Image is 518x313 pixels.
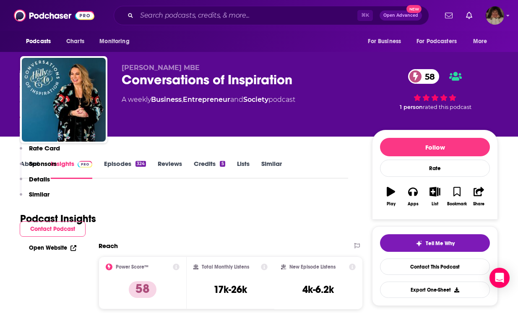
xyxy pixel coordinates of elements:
div: A weekly podcast [122,95,295,105]
span: 58 [416,69,439,84]
h3: 17k-26k [213,283,247,296]
button: Apps [402,181,424,212]
span: Monitoring [99,36,129,47]
button: Similar [20,190,49,206]
button: Share [468,181,490,212]
h2: Total Monthly Listens [202,264,249,270]
button: tell me why sparkleTell Me Why [380,234,490,252]
div: Rate [380,160,490,177]
div: Open Intercom Messenger [489,268,510,288]
p: Details [29,175,50,183]
input: Search podcasts, credits, & more... [137,9,357,22]
img: Podchaser - Follow, Share and Rate Podcasts [14,8,94,23]
button: open menu [362,34,411,49]
p: 58 [129,281,156,298]
span: Tell Me Why [426,240,455,247]
button: Contact Podcast [20,221,86,237]
h2: Power Score™ [116,264,148,270]
span: Charts [66,36,84,47]
button: open menu [467,34,498,49]
div: Share [473,202,484,207]
span: Logged in as angelport [486,6,504,25]
button: Open AdvancedNew [380,10,422,21]
span: and [230,96,243,103]
a: Credits5 [194,160,225,179]
button: open menu [411,34,469,49]
span: Open Advanced [383,13,418,18]
div: List [432,202,438,207]
img: tell me why sparkle [416,240,422,247]
button: Sponsors [20,160,57,175]
h3: 4k-6.2k [302,283,334,296]
button: List [424,181,446,212]
h2: Reach [99,242,118,250]
span: rated this podcast [423,104,471,110]
span: ⌘ K [357,10,373,21]
div: 5 [220,161,225,167]
button: Bookmark [446,181,468,212]
button: open menu [20,34,62,49]
h2: New Episode Listens [289,264,336,270]
button: open menu [94,34,140,49]
div: 324 [135,161,146,167]
div: 58 1 personrated this podcast [372,64,498,116]
button: Details [20,175,50,191]
a: Business [151,96,182,103]
span: More [473,36,487,47]
div: Play [387,202,396,207]
a: Show notifications dropdown [463,8,476,23]
span: , [182,96,183,103]
a: Entrepreneur [183,96,230,103]
p: Sponsors [29,160,57,168]
a: Lists [237,160,250,179]
button: Show profile menu [486,6,504,25]
div: Bookmark [447,202,467,207]
a: Similar [261,160,282,179]
a: Reviews [158,160,182,179]
img: Conversations of Inspiration [22,58,106,142]
a: Episodes324 [104,160,146,179]
span: For Podcasters [416,36,457,47]
button: Follow [380,138,490,156]
img: User Profile [486,6,504,25]
a: Contact This Podcast [380,259,490,275]
p: Similar [29,190,49,198]
a: 58 [408,69,439,84]
button: Play [380,181,402,212]
span: 1 person [400,104,423,110]
a: Open Website [29,244,76,251]
span: For Business [368,36,401,47]
a: Charts [61,34,89,49]
button: Export One-Sheet [380,282,490,298]
a: Show notifications dropdown [442,8,456,23]
div: Search podcasts, credits, & more... [114,6,429,25]
span: Podcasts [26,36,51,47]
a: Society [243,96,268,103]
div: Apps [408,202,419,207]
span: New [406,5,422,13]
span: [PERSON_NAME] MBE [122,64,200,72]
